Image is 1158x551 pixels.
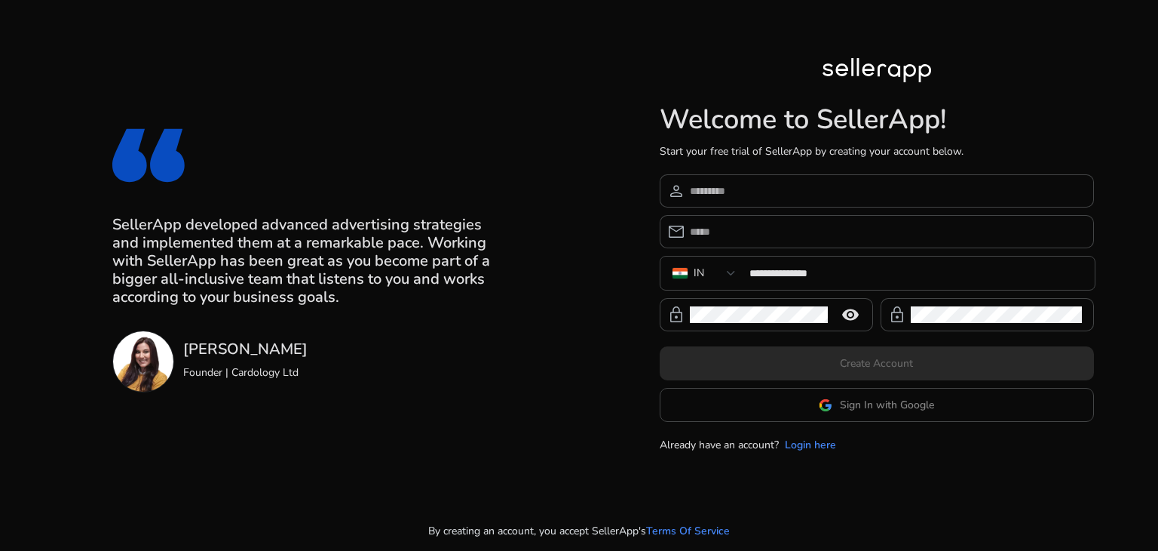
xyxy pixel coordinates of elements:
[667,182,685,200] span: person
[660,103,1094,136] h1: Welcome to SellerApp!
[646,523,730,539] a: Terms Of Service
[888,306,906,324] span: lock
[112,216,498,306] h3: SellerApp developed advanced advertising strategies and implemented them at a remarkable pace. Wo...
[785,437,836,453] a: Login here
[667,223,685,241] span: email
[660,437,779,453] p: Already have an account?
[832,306,868,324] mat-icon: remove_red_eye
[694,265,704,282] div: IN
[660,143,1094,159] p: Start your free trial of SellerApp by creating your account below.
[183,340,308,359] h3: [PERSON_NAME]
[183,365,308,380] p: Founder | Cardology Ltd
[667,306,685,324] span: lock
